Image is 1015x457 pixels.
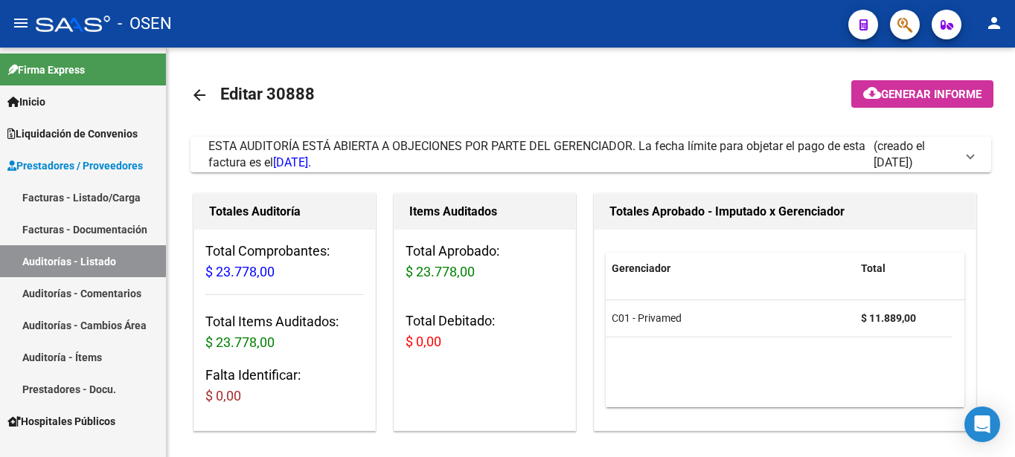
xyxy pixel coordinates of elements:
[409,200,560,224] h1: Items Auditados
[190,137,991,172] mat-expansion-panel-header: ESTA AUDITORÍA ESTÁ ABIERTA A OBJECIONES POR PARTE DEL GERENCIADOR. La fecha límite para objetar ...
[863,84,881,102] mat-icon: cloud_download
[7,158,143,174] span: Prestadores / Proveedores
[851,80,993,108] button: Generar informe
[208,139,865,169] span: ESTA AUDITORÍA ESTÁ ABIERTA A OBJECIONES POR PARTE DEL GERENCIADOR. La fecha límite para objetar ...
[205,264,275,279] span: $ 23.778,00
[874,138,955,171] span: (creado el [DATE])
[406,334,441,349] span: $ 0,00
[612,312,682,324] span: C01 - Privamed
[220,85,315,103] span: Editar 30888
[205,241,364,282] h3: Total Comprobantes:
[861,312,916,324] strong: $ 11.889,00
[205,388,241,403] span: $ 0,00
[7,62,85,78] span: Firma Express
[209,200,360,224] h1: Totales Auditoría
[855,253,952,285] datatable-header-cell: Total
[606,253,855,285] datatable-header-cell: Gerenciador
[964,406,1000,442] div: Open Intercom Messenger
[12,14,30,32] mat-icon: menu
[7,94,45,110] span: Inicio
[406,264,475,279] span: $ 23.778,00
[7,126,138,142] span: Liquidación de Convenios
[205,311,364,353] h3: Total Items Auditados:
[612,262,670,274] span: Gerenciador
[7,413,115,430] span: Hospitales Públicos
[985,14,1003,32] mat-icon: person
[406,241,564,282] h3: Total Aprobado:
[406,311,564,352] h3: Total Debitado:
[205,334,275,350] span: $ 23.778,00
[273,155,311,169] span: [DATE].
[881,88,982,101] span: Generar informe
[609,200,961,224] h1: Totales Aprobado - Imputado x Gerenciador
[190,86,208,104] mat-icon: arrow_back
[205,365,364,406] h3: Falta Identificar:
[861,262,886,274] span: Total
[118,7,172,40] span: - OSEN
